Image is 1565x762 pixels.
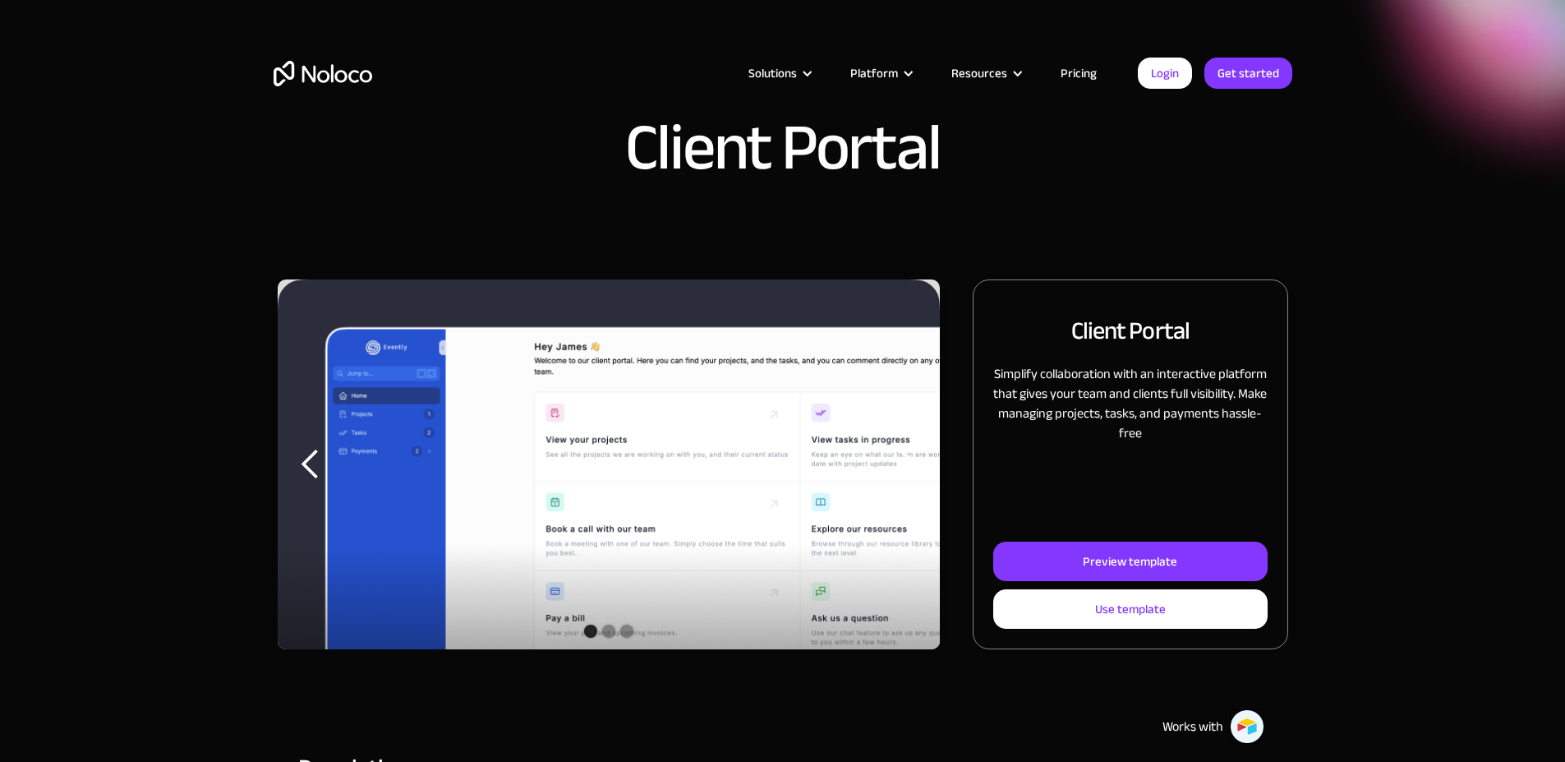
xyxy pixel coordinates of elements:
[830,62,931,84] div: Platform
[993,542,1267,581] a: Preview template
[993,589,1267,629] a: Use template
[278,279,343,649] div: previous slide
[1138,58,1192,89] a: Login
[850,62,898,84] div: Platform
[931,62,1040,84] div: Resources
[728,62,830,84] div: Solutions
[274,61,372,86] a: home
[620,625,633,638] div: Show slide 3 of 3
[1083,551,1177,572] div: Preview template
[1204,58,1292,89] a: Get started
[584,625,597,638] div: Show slide 1 of 3
[993,364,1267,443] p: Simplify collaboration with an interactive platform that gives your team and clients full visibil...
[1040,62,1117,84] a: Pricing
[1162,717,1223,737] div: Works with
[874,279,940,649] div: next slide
[602,625,615,638] div: Show slide 2 of 3
[625,115,941,181] h1: Client Portal
[1095,598,1166,620] div: Use template
[278,279,941,649] div: 1 of 3
[748,62,797,84] div: Solutions
[1230,709,1264,744] img: Airtable
[951,62,1007,84] div: Resources
[1071,313,1190,348] h2: Client Portal
[278,279,941,649] div: carousel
